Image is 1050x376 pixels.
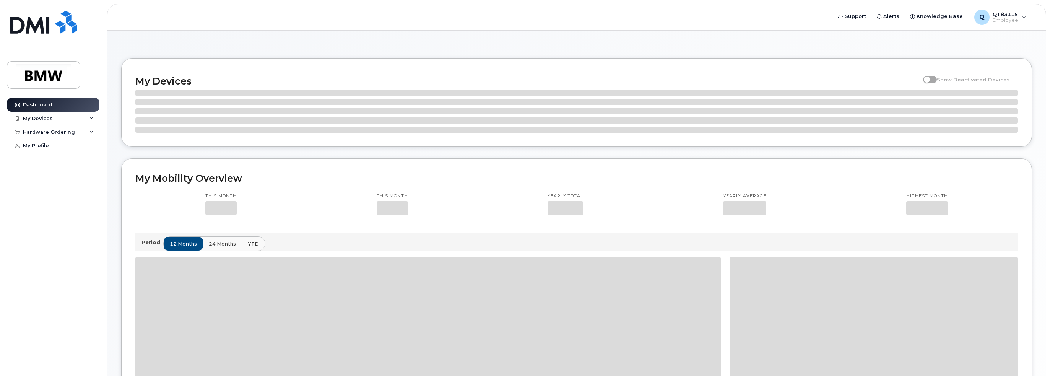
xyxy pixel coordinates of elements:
[135,173,1018,184] h2: My Mobility Overview
[248,240,259,247] span: YTD
[141,239,163,246] p: Period
[723,193,766,199] p: Yearly average
[205,193,237,199] p: This month
[906,193,948,199] p: Highest month
[937,77,1010,83] span: Show Deactivated Devices
[548,193,583,199] p: Yearly total
[923,72,929,78] input: Show Deactivated Devices
[377,193,408,199] p: This month
[209,240,236,247] span: 24 months
[135,75,919,87] h2: My Devices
